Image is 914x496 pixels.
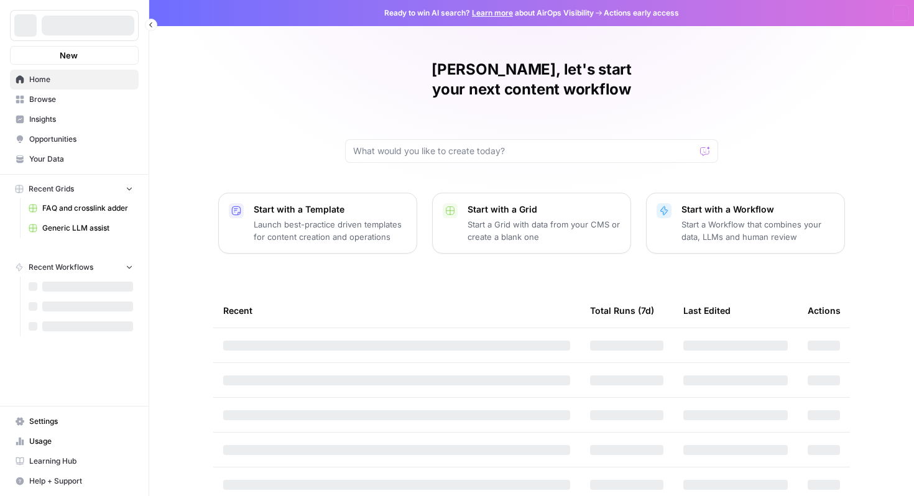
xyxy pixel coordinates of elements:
a: Opportunities [10,129,139,149]
div: Recent [223,293,570,328]
h1: [PERSON_NAME], let's start your next content workflow [345,60,718,99]
p: Start a Workflow that combines your data, LLMs and human review [681,218,834,243]
span: Ready to win AI search? about AirOps Visibility [384,7,594,19]
a: Generic LLM assist [23,218,139,238]
button: New [10,46,139,65]
div: Last Edited [683,293,731,328]
a: Your Data [10,149,139,169]
a: FAQ and crosslink adder [23,198,139,218]
button: Start with a TemplateLaunch best-practice driven templates for content creation and operations [218,193,417,254]
span: Settings [29,416,133,427]
a: Home [10,70,139,90]
span: New [60,49,78,62]
p: Start with a Template [254,203,407,216]
span: Learning Hub [29,456,133,467]
button: Start with a GridStart a Grid with data from your CMS or create a blank one [432,193,631,254]
a: Settings [10,411,139,431]
input: What would you like to create today? [353,145,695,157]
button: Recent Grids [10,180,139,198]
span: Generic LLM assist [42,223,133,234]
span: Opportunities [29,134,133,145]
a: Insights [10,109,139,129]
span: Browse [29,94,133,105]
span: Recent Grids [29,183,74,195]
p: Launch best-practice driven templates for content creation and operations [254,218,407,243]
span: Actions early access [604,7,679,19]
div: Actions [808,293,841,328]
p: Start with a Grid [468,203,621,216]
span: Home [29,74,133,85]
span: Recent Workflows [29,262,93,273]
a: Browse [10,90,139,109]
a: Usage [10,431,139,451]
button: Recent Workflows [10,258,139,277]
p: Start with a Workflow [681,203,834,216]
span: Insights [29,114,133,125]
div: Total Runs (7d) [590,293,654,328]
span: Help + Support [29,475,133,487]
button: Start with a WorkflowStart a Workflow that combines your data, LLMs and human review [646,193,845,254]
p: Start a Grid with data from your CMS or create a blank one [468,218,621,243]
a: Learn more [472,8,513,17]
button: Help + Support [10,471,139,491]
span: Your Data [29,154,133,165]
span: Usage [29,436,133,447]
span: FAQ and crosslink adder [42,203,133,214]
a: Learning Hub [10,451,139,471]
